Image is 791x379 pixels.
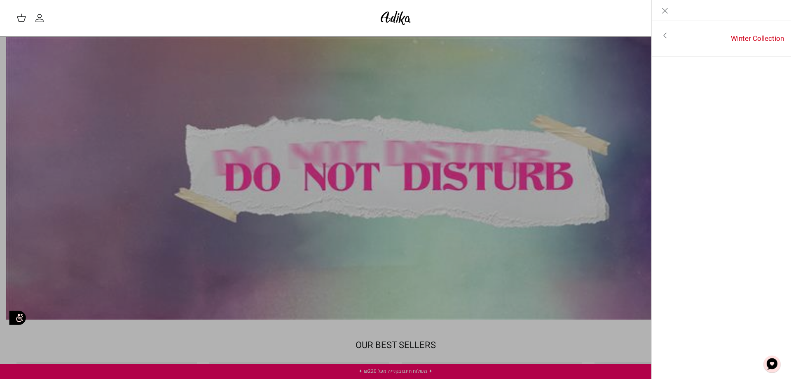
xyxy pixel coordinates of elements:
a: החשבון שלי [35,13,48,23]
img: accessibility_icon02.svg [6,306,29,329]
img: Adika IL [378,8,413,28]
button: צ'אט [760,352,784,377]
